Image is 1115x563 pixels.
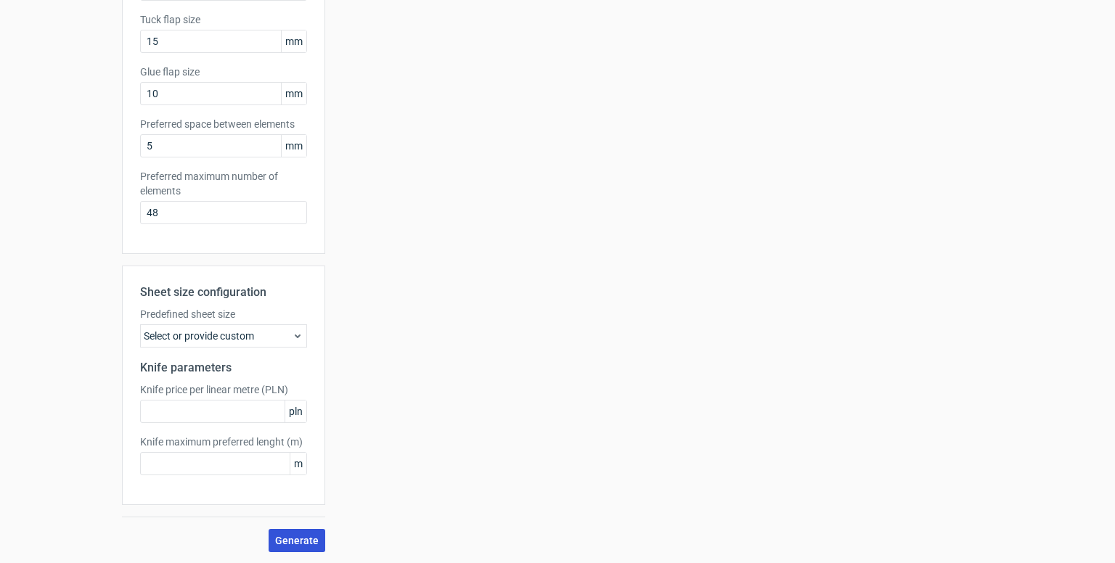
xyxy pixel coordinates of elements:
button: Generate [269,529,325,552]
span: mm [281,83,306,104]
h2: Knife parameters [140,359,307,377]
span: pln [285,400,306,422]
label: Knife maximum preferred lenght (m) [140,435,307,449]
span: Generate [275,535,319,546]
label: Preferred maximum number of elements [140,169,307,198]
span: mm [281,135,306,157]
span: mm [281,30,306,52]
span: m [290,453,306,474]
label: Glue flap size [140,65,307,79]
label: Tuck flap size [140,12,307,27]
label: Preferred space between elements [140,117,307,131]
label: Predefined sheet size [140,307,307,321]
label: Knife price per linear metre (PLN) [140,382,307,397]
h2: Sheet size configuration [140,284,307,301]
div: Select or provide custom [140,324,307,348]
